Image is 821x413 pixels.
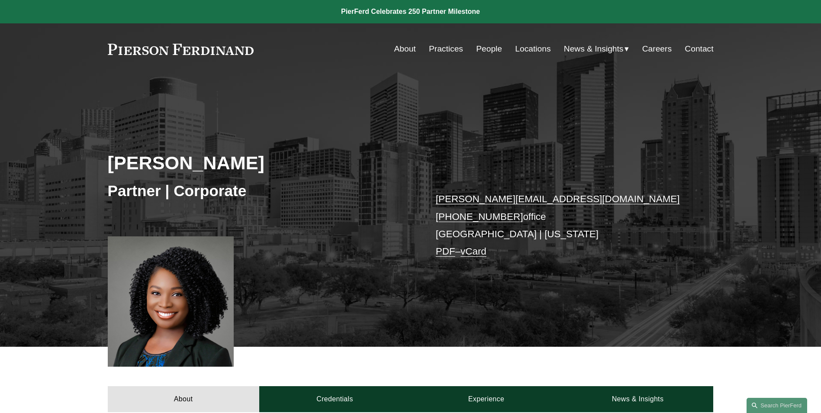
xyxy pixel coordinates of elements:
a: Credentials [259,386,411,412]
a: About [108,386,259,412]
a: folder dropdown [564,41,629,57]
a: Contact [685,41,713,57]
h3: Partner | Corporate [108,181,411,200]
a: Practices [429,41,463,57]
a: People [476,41,502,57]
a: [PHONE_NUMBER] [436,211,523,222]
h2: [PERSON_NAME] [108,152,411,174]
a: PDF [436,246,455,257]
span: News & Insights [564,42,624,57]
a: Locations [515,41,551,57]
p: office [GEOGRAPHIC_DATA] | [US_STATE] – [436,190,688,260]
a: About [394,41,416,57]
a: Experience [411,386,562,412]
a: Careers [642,41,672,57]
a: News & Insights [562,386,713,412]
a: Search this site [747,398,807,413]
a: vCard [460,246,486,257]
a: [PERSON_NAME][EMAIL_ADDRESS][DOMAIN_NAME] [436,194,680,204]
